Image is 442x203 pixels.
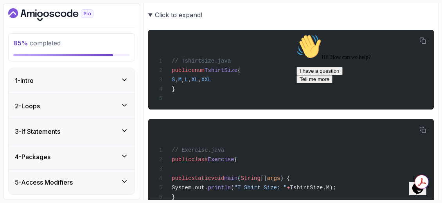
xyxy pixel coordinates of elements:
[191,175,211,181] span: static
[224,175,237,181] span: main
[172,147,224,153] span: // Exercise.java
[211,175,225,181] span: void
[234,185,287,191] span: "T Shirt Size: "
[3,44,39,52] button: Tell me more
[172,86,175,92] span: }
[3,3,28,28] img: :wave:
[191,77,198,83] span: XL
[237,175,241,181] span: (
[172,185,208,191] span: System.out.
[208,156,234,163] span: Exercise
[290,185,336,191] span: TshirtSize.M);
[261,175,267,181] span: []
[172,194,175,200] span: }
[15,76,34,85] h3: 1 - Intro
[172,58,231,64] span: // TshirtSize.java
[15,178,73,187] h3: 5 - Access Modifiers
[201,77,211,83] span: XXL
[231,185,234,191] span: (
[9,93,135,119] button: 2-Loops
[148,9,434,20] summary: Click to expand!
[198,77,201,83] span: ,
[237,67,241,74] span: {
[287,185,290,191] span: +
[409,172,434,195] iframe: chat widget
[293,31,434,168] iframe: chat widget
[9,119,135,144] button: 3-If Statements
[280,175,290,181] span: ) {
[3,36,49,44] button: I have a question
[8,8,111,21] a: Dashboard
[178,77,181,83] span: M
[241,175,260,181] span: String
[172,156,191,163] span: public
[205,67,237,74] span: TshirtSize
[181,77,185,83] span: ,
[267,175,280,181] span: args
[175,77,178,83] span: ,
[15,152,50,162] h3: 4 - Packages
[15,127,60,136] h3: 3 - If Statements
[172,67,191,74] span: public
[234,156,237,163] span: {
[3,3,144,52] div: 👋Hi! How can we help?I have a questionTell me more
[172,77,175,83] span: S
[191,156,208,163] span: class
[9,144,135,169] button: 4-Packages
[172,175,191,181] span: public
[15,101,40,111] h3: 2 - Loops
[9,68,135,93] button: 1-Intro
[3,23,77,29] span: Hi! How can we help?
[13,39,28,47] span: 85 %
[208,185,231,191] span: println
[9,170,135,195] button: 5-Access Modifiers
[185,77,188,83] span: L
[188,77,191,83] span: ,
[13,39,61,47] span: completed
[191,67,205,74] span: enum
